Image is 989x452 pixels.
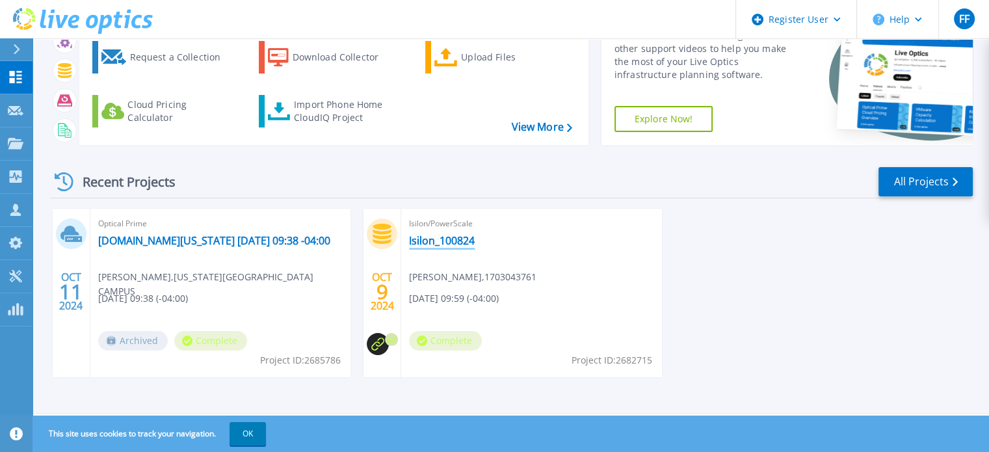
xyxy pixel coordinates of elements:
[129,44,233,70] div: Request a Collection
[98,331,168,351] span: Archived
[127,98,231,124] div: Cloud Pricing Calculator
[294,98,395,124] div: Import Phone Home CloudIQ Project
[376,286,388,297] span: 9
[98,291,188,306] span: [DATE] 09:38 (-04:00)
[614,29,801,81] div: Find tutorials, instructional guides and other support videos to help you make the most of your L...
[425,41,570,73] a: Upload Files
[370,268,395,315] div: OCT 2024
[511,121,572,133] a: View More
[92,95,237,127] a: Cloud Pricing Calculator
[92,41,237,73] a: Request a Collection
[293,44,397,70] div: Download Collector
[409,217,653,231] span: Isilon/PowerScale
[36,422,266,445] span: This site uses cookies to track your navigation.
[260,353,341,367] span: Project ID: 2685786
[461,44,565,70] div: Upload Files
[878,167,973,196] a: All Projects
[572,353,652,367] span: Project ID: 2682715
[174,331,247,351] span: Complete
[98,234,330,247] a: [DOMAIN_NAME][US_STATE] [DATE] 09:38 -04:00
[958,14,969,24] span: FF
[98,270,350,299] span: [PERSON_NAME] , [US_STATE][GEOGRAPHIC_DATA] CAMPUS
[409,270,536,284] span: [PERSON_NAME] , 1703043761
[50,166,193,198] div: Recent Projects
[98,217,343,231] span: Optical Prime
[230,422,266,445] button: OK
[59,268,83,315] div: OCT 2024
[409,234,475,247] a: Isilon_100824
[59,286,83,297] span: 11
[614,106,713,132] a: Explore Now!
[259,41,404,73] a: Download Collector
[409,331,482,351] span: Complete
[409,291,499,306] span: [DATE] 09:59 (-04:00)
